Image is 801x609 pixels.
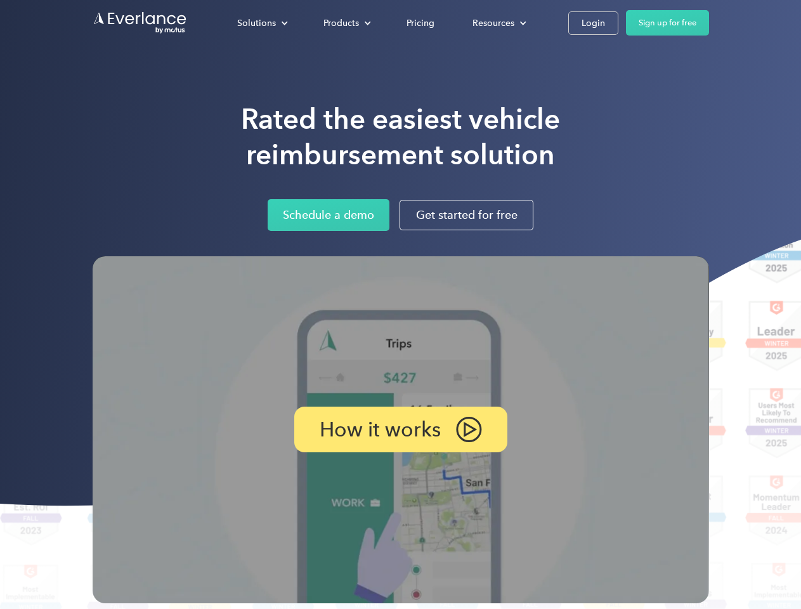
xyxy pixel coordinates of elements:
[268,199,389,231] a: Schedule a demo
[241,101,560,173] h1: Rated the easiest vehicle reimbursement solution
[400,200,533,230] a: Get started for free
[582,15,605,31] div: Login
[394,12,447,34] a: Pricing
[472,15,514,31] div: Resources
[237,15,276,31] div: Solutions
[323,15,359,31] div: Products
[93,11,188,35] a: Go to homepage
[407,15,434,31] div: Pricing
[568,11,618,35] a: Login
[320,422,441,437] p: How it works
[626,10,709,36] a: Sign up for free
